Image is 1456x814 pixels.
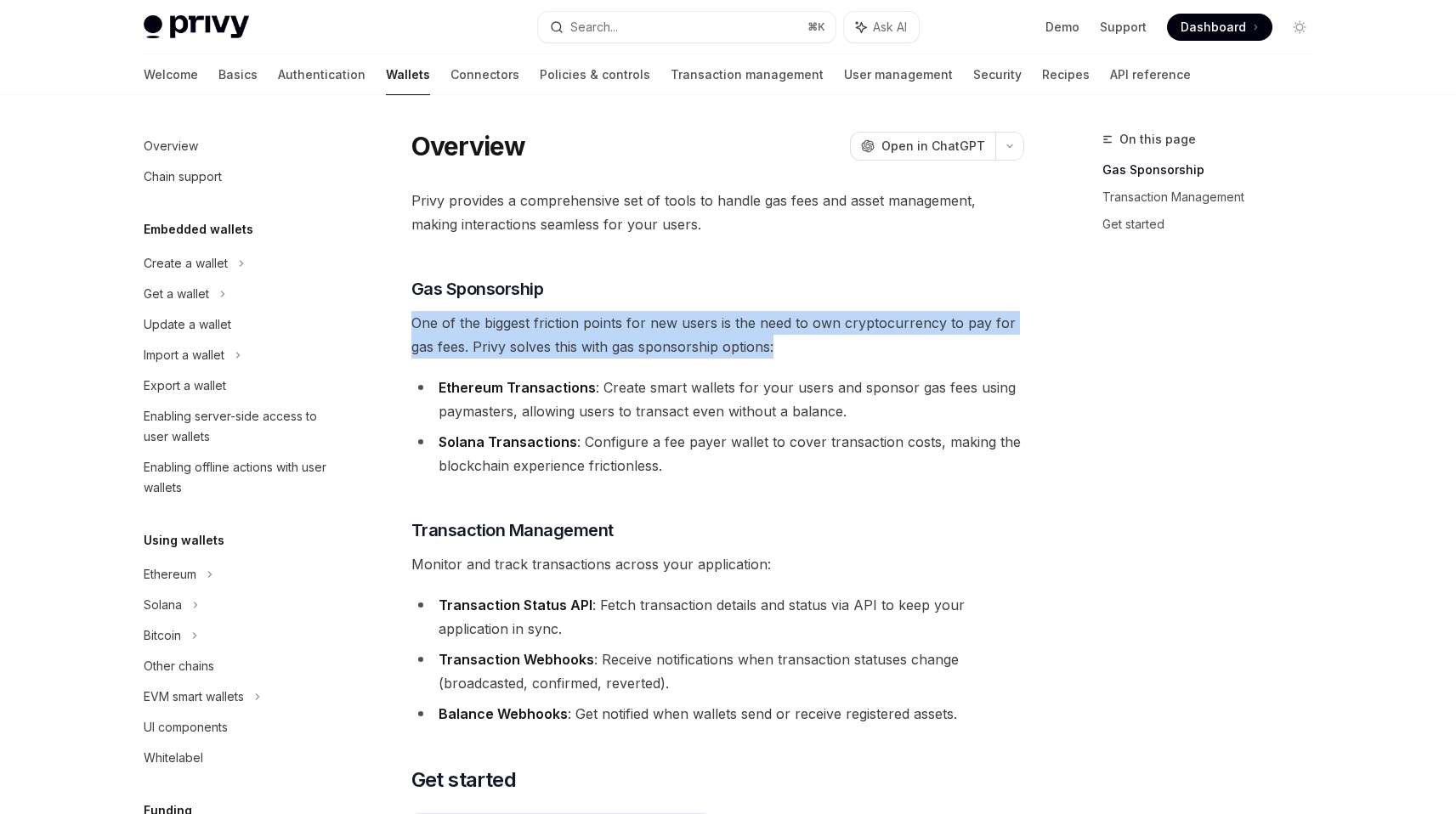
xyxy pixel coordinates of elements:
div: UI components [144,717,228,738]
div: Bitcoin [144,625,181,646]
strong: Transaction Webhooks [439,651,594,668]
span: Transaction Management [411,518,614,542]
li: : Fetch transaction details and status via API to keep your application in sync. [411,593,1024,641]
a: Export a wallet [130,370,348,401]
div: Get a wallet [144,284,209,304]
a: Demo [1045,19,1079,36]
div: Whitelabel [144,748,203,768]
a: Update a wallet [130,309,348,340]
span: Get started [411,766,516,794]
div: Update a wallet [144,314,231,335]
div: Enabling offline actions with user wallets [144,457,337,498]
a: Dashboard [1167,14,1272,41]
a: Overview [130,131,348,161]
a: Connectors [450,54,519,95]
a: API reference [1110,54,1191,95]
h5: Using wallets [144,530,224,551]
h1: Overview [411,131,526,161]
div: Chain support [144,167,222,187]
div: Export a wallet [144,376,226,396]
span: Ask AI [873,19,907,36]
a: Gas Sponsorship [1102,156,1327,184]
a: Support [1100,19,1147,36]
span: One of the biggest friction points for new users is the need to own cryptocurrency to pay for gas... [411,311,1024,359]
button: Search...⌘K [538,12,836,42]
strong: Balance Webhooks [439,705,568,722]
a: User management [844,54,953,95]
span: Gas Sponsorship [411,277,544,301]
button: Open in ChatGPT [850,132,995,161]
div: Create a wallet [144,253,228,274]
div: Ethereum [144,564,196,585]
span: On this page [1119,129,1196,150]
a: Get started [1102,211,1327,238]
span: Open in ChatGPT [881,138,985,155]
li: : Get notified when wallets send or receive registered assets. [411,702,1024,726]
a: Recipes [1042,54,1090,95]
div: Import a wallet [144,345,224,365]
button: Ask AI [844,12,919,42]
a: Wallets [386,54,430,95]
strong: Solana Transactions [439,433,577,450]
a: Policies & controls [540,54,650,95]
li: : Receive notifications when transaction statuses change (broadcasted, confirmed, reverted). [411,647,1024,695]
span: Dashboard [1181,19,1246,36]
a: Transaction Management [1102,184,1327,211]
span: Monitor and track transactions across your application: [411,552,1024,576]
a: Other chains [130,651,348,681]
h5: Embedded wallets [144,219,253,240]
a: UI components [130,712,348,743]
li: : Create smart wallets for your users and sponsor gas fees using paymasters, allowing users to tr... [411,376,1024,423]
span: ⌘ K [807,20,825,34]
a: Enabling server-side access to user wallets [130,401,348,452]
div: Search... [570,17,618,37]
strong: Transaction Status API [439,596,592,613]
div: Overview [144,136,198,156]
strong: Ethereum Transactions [439,379,596,396]
div: Other chains [144,656,214,676]
a: Welcome [144,54,198,95]
a: Whitelabel [130,743,348,773]
a: Chain support [130,161,348,192]
a: Authentication [278,54,365,95]
div: Enabling server-side access to user wallets [144,406,337,447]
div: Solana [144,595,182,615]
div: EVM smart wallets [144,687,244,707]
li: : Configure a fee payer wallet to cover transaction costs, making the blockchain experience frict... [411,430,1024,478]
a: Security [973,54,1022,95]
img: light logo [144,15,249,39]
button: Toggle dark mode [1286,14,1313,41]
a: Enabling offline actions with user wallets [130,452,348,503]
span: Privy provides a comprehensive set of tools to handle gas fees and asset management, making inter... [411,189,1024,236]
a: Transaction management [671,54,824,95]
a: Basics [218,54,258,95]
